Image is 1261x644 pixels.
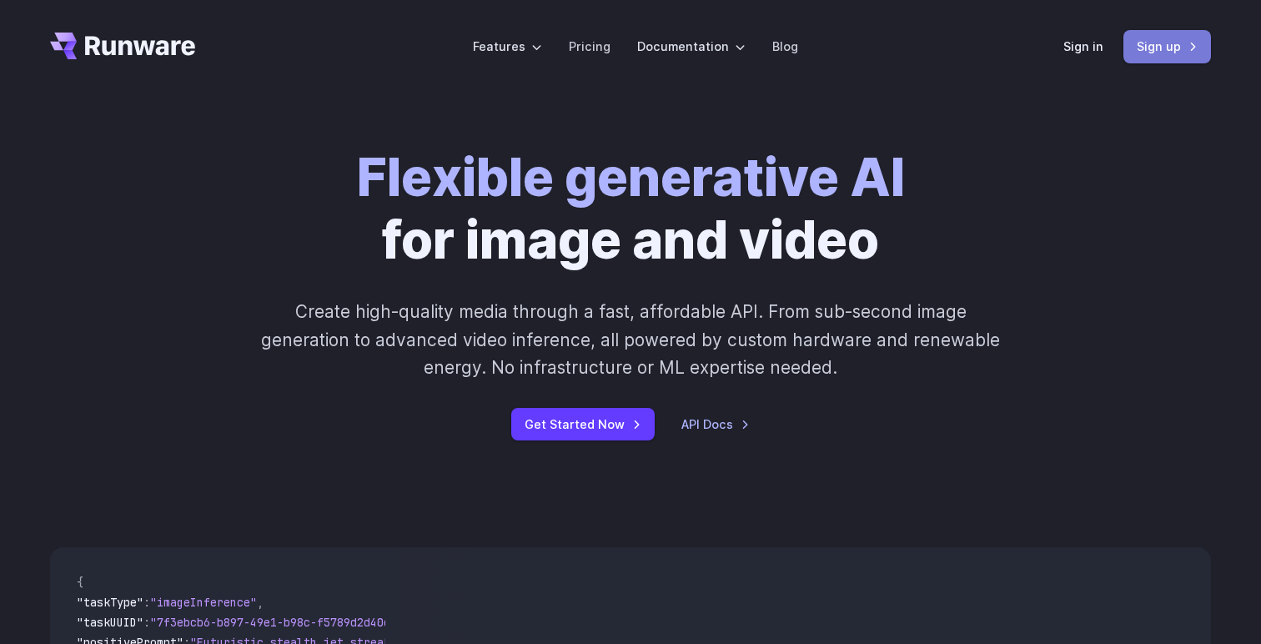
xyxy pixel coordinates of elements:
label: Documentation [637,37,746,56]
span: "7f3ebcb6-b897-49e1-b98c-f5789d2d40d7" [150,615,404,630]
a: Get Started Now [511,408,655,440]
span: { [77,575,83,590]
span: , [257,595,264,610]
strong: Flexible generative AI [357,146,905,209]
span: "taskUUID" [77,615,143,630]
label: Features [473,37,542,56]
a: API Docs [681,415,750,434]
span: : [143,615,150,630]
h1: for image and video [357,147,905,271]
a: Sign up [1123,30,1211,63]
span: : [143,595,150,610]
a: Blog [772,37,798,56]
a: Go to / [50,33,195,59]
a: Pricing [569,37,610,56]
span: "imageInference" [150,595,257,610]
a: Sign in [1063,37,1103,56]
p: Create high-quality media through a fast, affordable API. From sub-second image generation to adv... [259,298,1002,381]
span: "taskType" [77,595,143,610]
